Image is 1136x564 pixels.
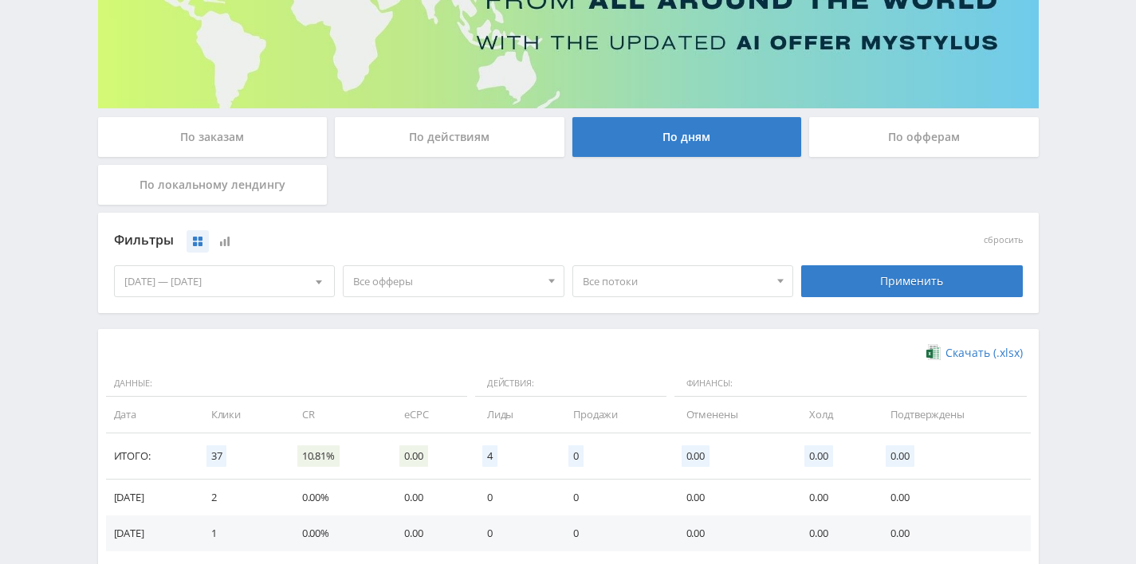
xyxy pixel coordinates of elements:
[353,266,540,296] span: Все офферы
[793,397,875,433] td: Холд
[114,229,794,253] div: Фильтры
[583,266,769,296] span: Все потоки
[106,515,195,551] td: [DATE]
[471,397,557,433] td: Лиды
[335,117,564,157] div: По действиям
[471,515,557,551] td: 0
[670,480,794,515] td: 0.00
[557,515,670,551] td: 0
[106,433,195,480] td: Итого:
[98,117,328,157] div: По заказам
[568,445,584,467] span: 0
[875,515,1030,551] td: 0.00
[98,165,328,205] div: По локальному лендингу
[388,480,471,515] td: 0.00
[206,445,227,467] span: 37
[557,480,670,515] td: 0
[670,515,794,551] td: 0.00
[926,345,1022,361] a: Скачать (.xlsx)
[682,445,710,467] span: 0.00
[875,397,1030,433] td: Подтверждены
[674,370,1027,398] span: Финансы:
[793,480,875,515] td: 0.00
[195,397,286,433] td: Клики
[809,117,1039,157] div: По офферам
[388,515,471,551] td: 0.00
[471,480,557,515] td: 0
[115,266,335,296] div: [DATE] — [DATE]
[801,265,1023,297] div: Применить
[804,445,832,467] span: 0.00
[286,515,388,551] td: 0.00%
[195,515,286,551] td: 1
[572,117,802,157] div: По дням
[195,480,286,515] td: 2
[399,445,427,467] span: 0.00
[475,370,666,398] span: Действия:
[984,235,1023,245] button: сбросить
[945,347,1023,359] span: Скачать (.xlsx)
[286,480,388,515] td: 0.00%
[106,480,195,515] td: [DATE]
[670,397,794,433] td: Отменены
[297,445,340,467] span: 10.81%
[482,445,497,467] span: 4
[388,397,471,433] td: eCPC
[886,445,914,467] span: 0.00
[557,397,670,433] td: Продажи
[926,344,940,360] img: xlsx
[106,370,467,398] span: Данные:
[106,397,195,433] td: Дата
[286,397,388,433] td: CR
[793,515,875,551] td: 0.00
[875,480,1030,515] td: 0.00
